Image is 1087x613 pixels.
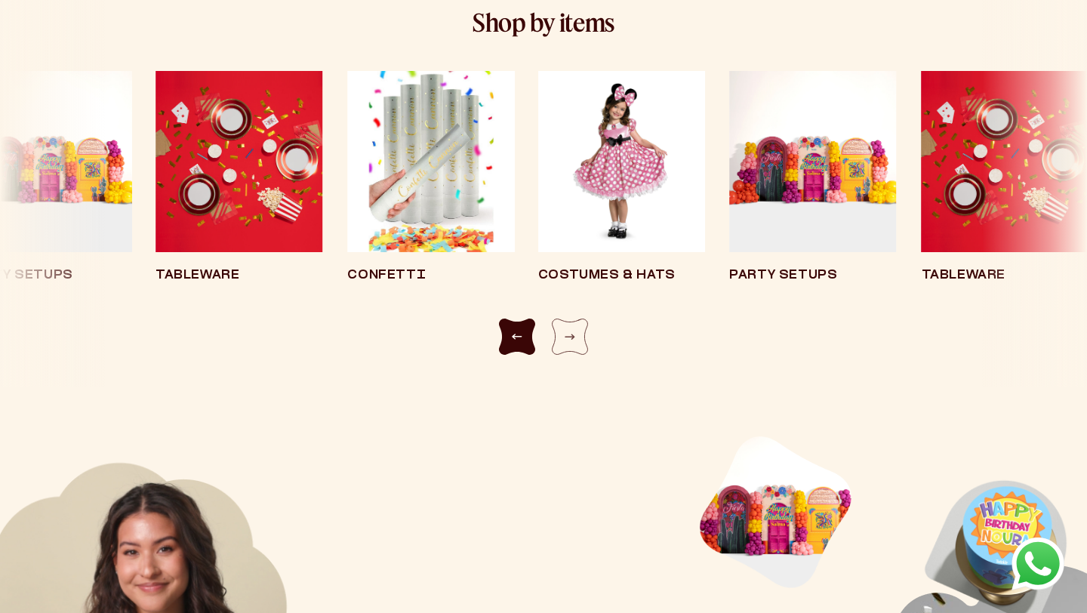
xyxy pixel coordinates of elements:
[679,415,873,609] img: istafeed image 4
[156,270,322,282] div: Tableware
[538,270,705,282] div: Costumes & Hats
[78,11,1009,35] h4: Shop by items
[156,71,322,319] div: 6 / 8
[730,71,897,319] div: 1 / 8
[156,71,322,282] a: Tableware
[347,71,514,282] a: Confetti
[347,270,514,282] div: Confetti
[730,71,897,282] a: Party Setups
[552,319,588,355] div: Next slide
[538,71,705,282] a: Costumes & Hats
[347,71,514,319] div: 7 / 8
[730,270,897,282] div: Party Setups
[538,71,705,319] div: 8 / 8
[499,319,535,355] div: Previous slide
